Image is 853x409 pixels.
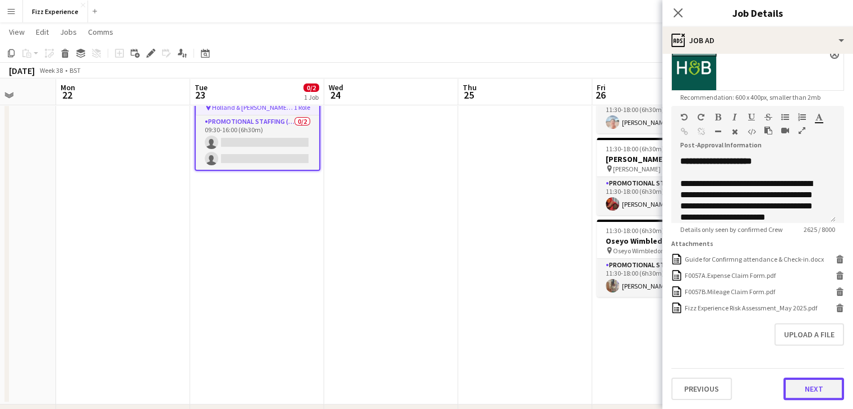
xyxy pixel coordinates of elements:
div: Guide for Confirmng attendance & Check-in.docx [685,255,824,263]
app-job-card: 11:30-18:00 (6h30m)1/1[PERSON_NAME] [PERSON_NAME]1 RolePromotional Staffing (Brand Ambassadors)1/... [597,138,722,215]
span: 11:30-18:00 (6h30m) [606,226,664,235]
span: Mon [61,82,75,92]
span: 2625 / 8000 [795,225,844,234]
app-card-role: Promotional Staffing (Brand Ambassadors)1/111:30-18:00 (6h30m)[PERSON_NAME] [597,259,722,297]
button: Fizz Experience [23,1,88,22]
a: View [4,25,29,39]
app-card-role: Promotional Staffing (Brand Ambassadors)1/111:30-18:00 (6h30m)[PERSON_NAME] [597,95,722,133]
div: 1 Job [304,93,319,101]
button: Previous [671,378,732,400]
button: Ordered List [798,113,806,122]
span: Tue [195,82,208,92]
button: Insert video [781,126,789,135]
button: Next [783,378,844,400]
span: 22 [59,89,75,101]
div: F0057B.Mileage Claim Form.pdf [685,287,775,296]
span: 25 [461,89,477,101]
app-card-role: Promotional Staffing (Brand Ambassadors)1/111:30-18:00 (6h30m)[PERSON_NAME] [597,177,722,215]
h3: [PERSON_NAME] [597,154,722,164]
span: 26 [595,89,606,101]
button: Unordered List [781,113,789,122]
button: Redo [697,113,705,122]
button: Bold [714,113,722,122]
span: 0/2 [303,83,319,92]
button: Paste as plain text [764,126,772,135]
button: Italic [731,113,739,122]
div: Job Ad [662,27,853,54]
app-card-role: Promotional Staffing (Brand Ambassadors)0/209:30-16:00 (6h30m) [196,115,319,170]
button: Undo [680,113,688,122]
button: Underline [748,113,755,122]
span: Comms [88,27,113,37]
button: Upload a file [774,323,844,346]
app-job-card: 11:30-18:00 (6h30m)1/1Oseyo Wimbledon Oseyo Wimbledon1 RolePromotional Staffing (Brand Ambassador... [597,220,722,297]
div: F0057A.Expense Claim Form.pdf [685,271,776,280]
button: HTML Code [748,127,755,136]
a: Edit [31,25,53,39]
span: Holland & [PERSON_NAME] [GEOGRAPHIC_DATA] [212,103,294,111]
div: [DATE] [9,65,35,76]
button: Clear Formatting [731,127,739,136]
app-job-card: Draft09:30-16:00 (6h30m)0/2Holland & [PERSON_NAME] [GEOGRAPHIC_DATA] Holland & [PERSON_NAME] [GEO... [195,56,320,171]
div: BST [70,66,81,75]
span: 1 Role [294,103,310,111]
span: Details only seen by confirmed Crew [671,225,792,234]
label: Attachments [671,239,713,248]
span: 11:30-18:00 (6h30m) [606,145,664,153]
h3: Oseyo Wimbledon [597,236,722,246]
button: Horizontal Line [714,127,722,136]
div: Fizz Experience Risk Assessment_May 2025.pdf [685,304,817,312]
span: 23 [193,89,208,101]
span: Recommendation: 600 x 400px, smaller than 2mb [671,93,829,101]
span: View [9,27,25,37]
span: [PERSON_NAME] [613,165,661,173]
span: 24 [327,89,343,101]
span: Week 38 [37,66,65,75]
button: Text Color [815,113,823,122]
span: Edit [36,27,49,37]
a: Comms [84,25,118,39]
a: Jobs [56,25,81,39]
span: Jobs [60,27,77,37]
h3: Job Details [662,6,853,20]
span: Oseyo Wimbledon [613,247,665,255]
button: Strikethrough [764,113,772,122]
button: Fullscreen [798,126,806,135]
span: Thu [463,82,477,92]
span: Fri [597,82,606,92]
span: Wed [329,82,343,92]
